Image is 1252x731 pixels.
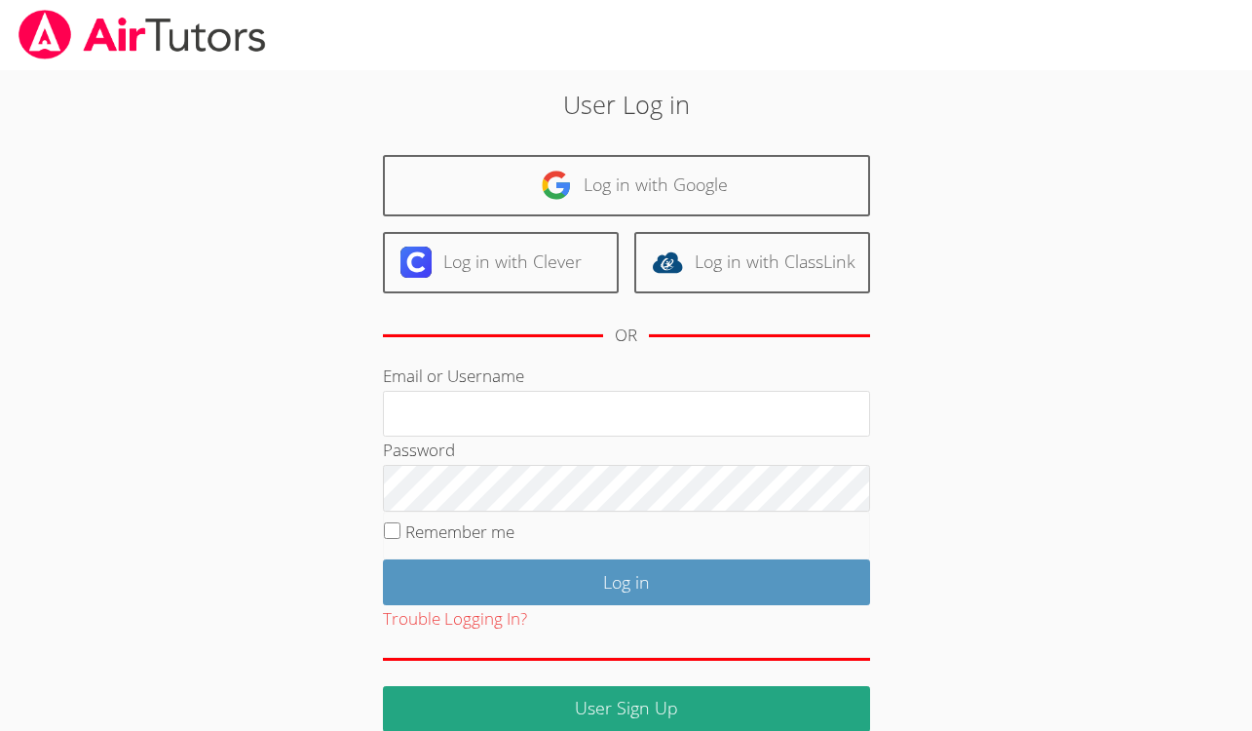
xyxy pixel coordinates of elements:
label: Email or Username [383,365,524,387]
button: Trouble Logging In? [383,605,527,634]
img: classlink-logo-d6bb404cc1216ec64c9a2012d9dc4662098be43eaf13dc465df04b49fa7ab582.svg [652,247,683,278]
a: Log in with Google [383,155,870,216]
img: google-logo-50288ca7cdecda66e5e0955fdab243c47b7ad437acaf1139b6f446037453330a.svg [541,170,572,201]
img: clever-logo-6eab21bc6e7a338710f1a6ff85c0baf02591cd810cc4098c63d3a4b26e2feb20.svg [400,247,432,278]
a: Log in with ClassLink [634,232,870,293]
div: OR [615,322,637,350]
h2: User Log in [288,86,965,123]
img: airtutors_banner-c4298cdbf04f3fff15de1276eac7730deb9818008684d7c2e4769d2f7ddbe033.png [17,10,268,59]
label: Remember me [405,520,514,543]
a: Log in with Clever [383,232,619,293]
input: Log in [383,559,870,605]
label: Password [383,439,455,461]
